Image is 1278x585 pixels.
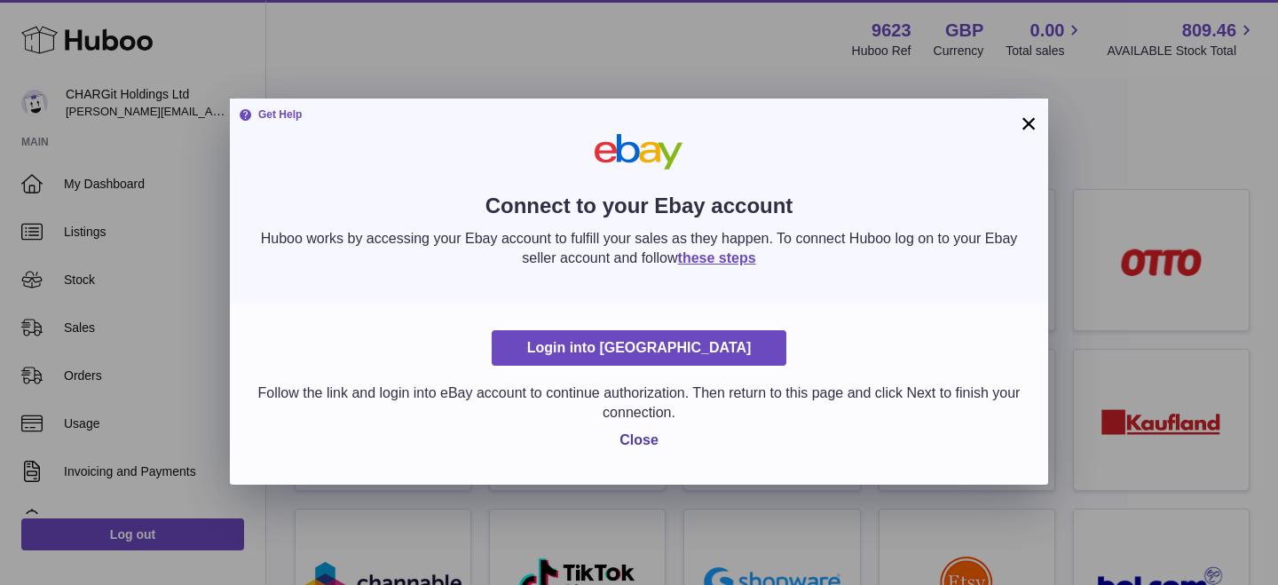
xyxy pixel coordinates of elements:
p: Follow the link and login into eBay account to continue authorization. Then return to this page a... [256,383,1022,422]
a: Login into [GEOGRAPHIC_DATA] [492,330,787,367]
button: Close [605,423,673,459]
span: Close [619,432,659,447]
h2: Connect to your Ebay account [256,192,1022,229]
img: ebay.png [564,134,714,170]
button: × [1018,113,1039,134]
a: these steps [678,250,756,265]
p: Huboo works by accessing your Ebay account to fulfill your sales as they happen. To connect Huboo... [256,229,1022,267]
strong: Get Help [239,107,302,122]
